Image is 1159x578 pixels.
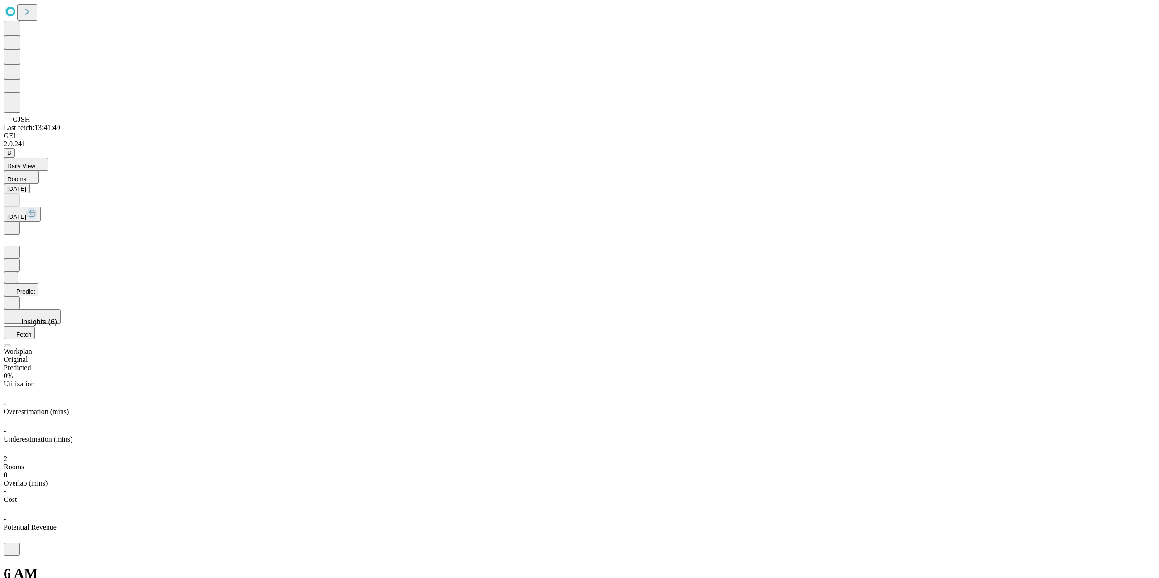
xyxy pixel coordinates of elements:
span: Overestimation (mins) [4,408,69,415]
span: Rooms [4,463,24,471]
div: Original [4,356,1155,364]
span: Cost [4,496,17,503]
span: Utilization [4,380,34,388]
span: - [4,427,6,435]
div: GEI [4,132,1155,140]
span: GJSH [13,116,30,123]
span: - [4,487,6,495]
button: Insights (6) [4,309,61,324]
button: Predict [4,283,38,296]
div: 2.0.241 [4,140,1155,148]
div: Predicted [4,364,1155,372]
button: [DATE] [4,207,41,222]
span: 0% [4,372,13,380]
span: Potential Revenue [4,523,57,531]
span: [DATE] [7,213,26,220]
button: Fetch [4,326,35,339]
span: 2 [4,455,7,462]
button: [DATE] [4,184,30,193]
span: B [7,149,11,156]
span: Insights (6) [21,318,57,326]
span: Rooms [7,176,26,183]
span: - [4,400,6,407]
span: Workplan [4,347,32,355]
span: Daily View [7,163,35,169]
span: - [4,515,6,523]
button: B [4,148,15,158]
span: Underestimation (mins) [4,435,72,443]
button: Daily View [4,158,48,171]
span: Last fetch: 13:41:49 [4,124,60,131]
button: Rooms [4,171,39,184]
span: Overlap (mins) [4,479,48,487]
span: 0 [4,471,7,479]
